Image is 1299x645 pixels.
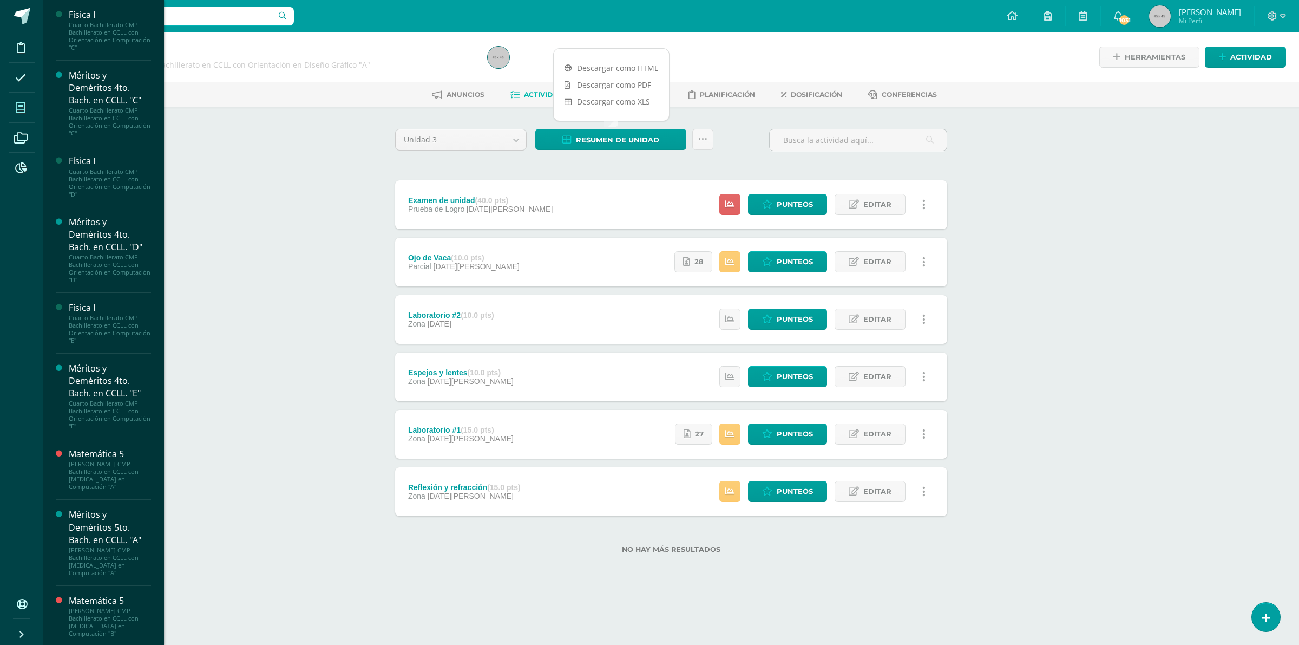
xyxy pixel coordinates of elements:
[408,196,553,205] div: Examen de unidad
[461,311,494,320] strong: (10.0 pts)
[688,86,755,103] a: Planificación
[748,251,827,272] a: Punteos
[1125,47,1185,67] span: Herramientas
[428,492,514,500] span: [DATE][PERSON_NAME]
[748,366,827,387] a: Punteos
[408,262,431,271] span: Parcial
[408,253,520,262] div: Ojo de Vaca
[1149,5,1171,27] img: 45x45
[487,483,520,492] strong: (15.0 pts)
[748,309,827,330] a: Punteos
[510,86,572,103] a: Actividades
[777,367,813,387] span: Punteos
[434,262,520,271] span: [DATE][PERSON_NAME]
[408,320,425,328] span: Zona
[69,9,151,21] div: Física I
[863,481,891,501] span: Editar
[69,595,151,607] div: Matemática 5
[461,426,494,434] strong: (15.0 pts)
[69,302,151,344] a: Física ICuarto Bachillerato CMP Bachillerato en CCLL con Orientación en Computación "E"
[791,90,842,99] span: Dosificación
[69,155,151,198] a: Física ICuarto Bachillerato CMP Bachillerato en CCLL con Orientación en Computación "D"
[868,86,937,103] a: Conferencias
[69,607,151,637] div: [PERSON_NAME] CMP Bachillerato en CCLL con [MEDICAL_DATA] en Computación "B"
[69,9,151,51] a: Física ICuarto Bachillerato CMP Bachillerato en CCLL con Orientación en Computación "C"
[1118,14,1130,26] span: 1031
[554,93,669,110] a: Descargar como XLS
[777,309,813,329] span: Punteos
[50,7,294,25] input: Busca un usuario...
[1205,47,1286,68] a: Actividad
[748,481,827,502] a: Punteos
[770,129,947,151] input: Busca la actividad aquí...
[777,424,813,444] span: Punteos
[863,309,891,329] span: Editar
[777,194,813,214] span: Punteos
[396,129,526,150] a: Unidad 3
[69,400,151,430] div: Cuarto Bachillerato CMP Bachillerato en CCLL con Orientación en Computación "E"
[777,481,813,501] span: Punteos
[576,130,659,150] span: Resumen de unidad
[863,367,891,387] span: Editar
[408,377,425,386] span: Zona
[674,251,712,272] a: 28
[408,483,521,492] div: Reflexión y refracción
[554,76,669,93] a: Descargar como PDF
[69,314,151,344] div: Cuarto Bachillerato CMP Bachillerato en CCLL con Orientación en Computación "E"
[69,21,151,51] div: Cuarto Bachillerato CMP Bachillerato en CCLL con Orientación en Computación "C"
[554,60,669,76] a: Descargar como HTML
[451,253,484,262] strong: (10.0 pts)
[69,69,151,137] a: Méritos y Deméritos 4to. Bach. en CCLL. "C"Cuarto Bachillerato CMP Bachillerato en CCLL con Orien...
[428,320,451,328] span: [DATE]
[488,47,509,68] img: 45x45
[535,129,686,150] a: Resumen de unidad
[863,252,891,272] span: Editar
[408,311,494,320] div: Laboratorio #2
[408,205,464,213] span: Prueba de Logro
[408,426,514,434] div: Laboratorio #1
[1179,16,1241,25] span: Mi Perfil
[447,90,484,99] span: Anuncios
[781,86,842,103] a: Dosificación
[69,362,151,400] div: Méritos y Deméritos 4to. Bach. en CCLL. "E"
[467,205,553,213] span: [DATE][PERSON_NAME]
[675,424,712,445] a: 27
[69,168,151,198] div: Cuarto Bachillerato CMP Bachillerato en CCLL con Orientación en Computación "D"
[395,545,947,553] label: No hay más resultados
[84,44,475,60] h1: Física I
[1230,47,1272,67] span: Actividad
[468,368,501,377] strong: (10.0 pts)
[408,434,425,443] span: Zona
[84,60,475,70] div: Cuarto Bachillerato Bachillerato en CCLL con Orientación en Diseño Gráfico 'A'
[863,424,891,444] span: Editar
[408,368,514,377] div: Espejos y lentes
[408,492,425,500] span: Zona
[69,448,151,491] a: Matemática 5[PERSON_NAME] CMP Bachillerato en CCLL con [MEDICAL_DATA] en Computación "A"
[432,86,484,103] a: Anuncios
[748,194,827,215] a: Punteos
[863,194,891,214] span: Editar
[69,509,151,576] a: Méritos y Deméritos 5to. Bach. en CCLL. "A"[PERSON_NAME] CMP Bachillerato en CCLL con [MEDICAL_DA...
[524,90,572,99] span: Actividades
[700,90,755,99] span: Planificación
[69,155,151,167] div: Física I
[69,448,151,460] div: Matemática 5
[69,69,151,107] div: Méritos y Deméritos 4to. Bach. en CCLL. "C"
[882,90,937,99] span: Conferencias
[428,377,514,386] span: [DATE][PERSON_NAME]
[69,216,151,253] div: Méritos y Deméritos 4to. Bach. en CCLL. "D"
[69,253,151,284] div: Cuarto Bachillerato CMP Bachillerato en CCLL con Orientación en Computación "D"
[69,302,151,314] div: Física I
[69,216,151,284] a: Méritos y Deméritos 4to. Bach. en CCLL. "D"Cuarto Bachillerato CMP Bachillerato en CCLL con Orien...
[1179,6,1241,17] span: [PERSON_NAME]
[428,434,514,443] span: [DATE][PERSON_NAME]
[694,252,704,272] span: 28
[69,546,151,577] div: [PERSON_NAME] CMP Bachillerato en CCLL con [MEDICAL_DATA] en Computación "A"
[69,595,151,637] a: Matemática 5[PERSON_NAME] CMP Bachillerato en CCLL con [MEDICAL_DATA] en Computación "B"
[475,196,508,205] strong: (40.0 pts)
[777,252,813,272] span: Punteos
[69,460,151,491] div: [PERSON_NAME] CMP Bachillerato en CCLL con [MEDICAL_DATA] en Computación "A"
[1099,47,1199,68] a: Herramientas
[695,424,704,444] span: 27
[69,509,151,546] div: Méritos y Deméritos 5to. Bach. en CCLL. "A"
